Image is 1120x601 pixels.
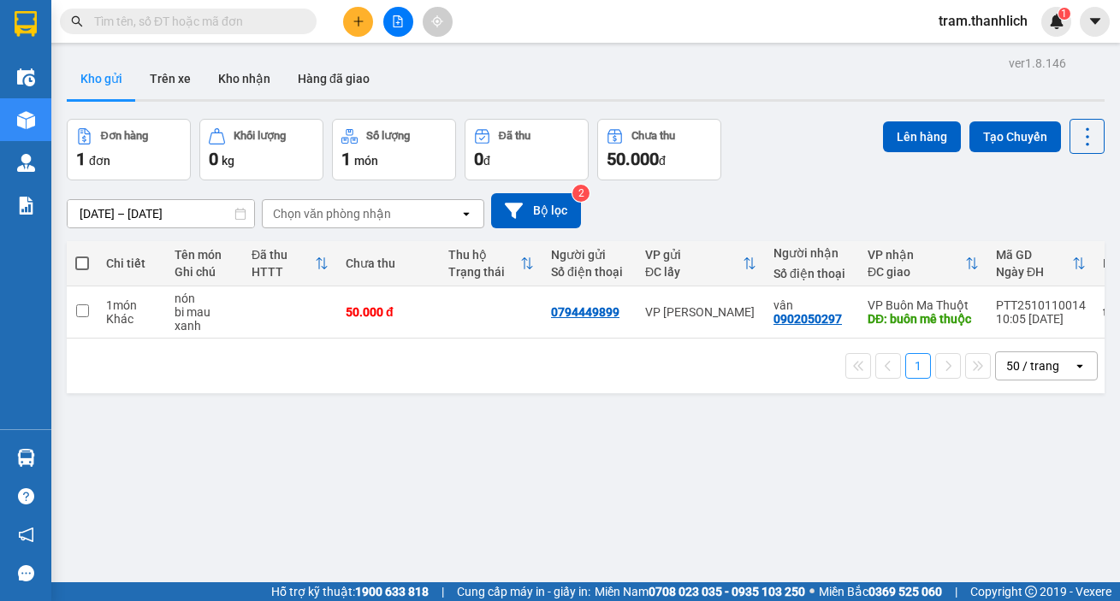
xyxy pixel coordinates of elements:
[106,312,157,326] div: Khác
[551,305,619,319] div: 0794449899
[1009,54,1066,73] div: ver 1.8.146
[17,449,35,467] img: warehouse-icon
[595,582,805,601] span: Miền Nam
[17,154,35,172] img: warehouse-icon
[645,265,743,279] div: ĐC lấy
[17,197,35,215] img: solution-icon
[341,149,351,169] span: 1
[204,58,284,99] button: Kho nhận
[18,527,34,543] span: notification
[483,154,490,168] span: đ
[343,7,373,37] button: plus
[868,585,942,598] strong: 0369 525 060
[106,256,157,270] div: Chi tiết
[252,265,315,279] div: HTTT
[355,585,429,598] strong: 1900 633 818
[346,305,431,319] div: 50.000 đ
[773,298,850,312] div: vân
[631,130,675,142] div: Chưa thu
[392,15,404,27] span: file-add
[773,312,842,326] div: 0902050297
[106,298,157,312] div: 1 món
[1006,357,1059,374] div: 50 / trang
[819,582,942,601] span: Miền Bắc
[659,154,666,168] span: đ
[996,265,1072,279] div: Ngày ĐH
[1025,586,1037,598] span: copyright
[199,119,323,180] button: Khối lượng0kg
[773,246,850,260] div: Người nhận
[332,119,456,180] button: Số lượng1món
[136,58,204,99] button: Trên xe
[448,248,520,262] div: Thu hộ
[243,241,337,286] th: Toggle SortBy
[68,200,254,227] input: Select a date range.
[1049,14,1064,29] img: icon-new-feature
[1061,8,1067,20] span: 1
[71,15,83,27] span: search
[175,305,234,333] div: bi mau xanh
[101,130,148,142] div: Đơn hàng
[868,312,979,326] div: DĐ: buôn mê thuộc
[868,265,965,279] div: ĐC giao
[346,256,431,270] div: Chưa thu
[465,119,589,180] button: Đã thu0đ
[459,207,473,221] svg: open
[175,265,234,279] div: Ghi chú
[868,248,965,262] div: VP nhận
[1087,14,1103,29] span: caret-down
[996,298,1086,312] div: PTT2510110014
[94,12,296,31] input: Tìm tên, số ĐT hoặc mã đơn
[353,15,364,27] span: plus
[645,248,743,262] div: VP gửi
[474,149,483,169] span: 0
[252,248,315,262] div: Đã thu
[209,149,218,169] span: 0
[67,58,136,99] button: Kho gửi
[67,119,191,180] button: Đơn hàng1đơn
[868,298,979,312] div: VP Buôn Ma Thuột
[773,267,850,280] div: Số điện thoại
[572,185,590,202] sup: 2
[271,582,429,601] span: Hỗ trợ kỹ thuật:
[17,68,35,86] img: warehouse-icon
[996,248,1072,262] div: Mã GD
[883,121,961,152] button: Lên hàng
[987,241,1094,286] th: Toggle SortBy
[431,15,443,27] span: aim
[491,193,581,228] button: Bộ lọc
[440,241,542,286] th: Toggle SortBy
[905,353,931,379] button: 1
[597,119,721,180] button: Chưa thu50.000đ
[15,11,37,37] img: logo-vxr
[383,7,413,37] button: file-add
[18,565,34,581] span: message
[423,7,453,37] button: aim
[645,305,756,319] div: VP [PERSON_NAME]
[607,149,659,169] span: 50.000
[273,205,391,222] div: Chọn văn phòng nhận
[222,154,234,168] span: kg
[925,10,1041,32] span: tram.thanhlich
[859,241,987,286] th: Toggle SortBy
[284,58,383,99] button: Hàng đã giao
[809,588,815,595] span: ⚪️
[1073,359,1087,373] svg: open
[1058,8,1070,20] sup: 1
[969,121,1061,152] button: Tạo Chuyến
[1080,7,1110,37] button: caret-down
[234,130,286,142] div: Khối lượng
[551,248,628,262] div: Người gửi
[76,149,86,169] span: 1
[175,292,234,305] div: nón
[499,130,530,142] div: Đã thu
[18,488,34,504] span: question-circle
[551,265,628,279] div: Số điện thoại
[637,241,765,286] th: Toggle SortBy
[955,582,957,601] span: |
[366,130,410,142] div: Số lượng
[89,154,110,168] span: đơn
[354,154,378,168] span: món
[457,582,590,601] span: Cung cấp máy in - giấy in:
[996,312,1086,326] div: 10:05 [DATE]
